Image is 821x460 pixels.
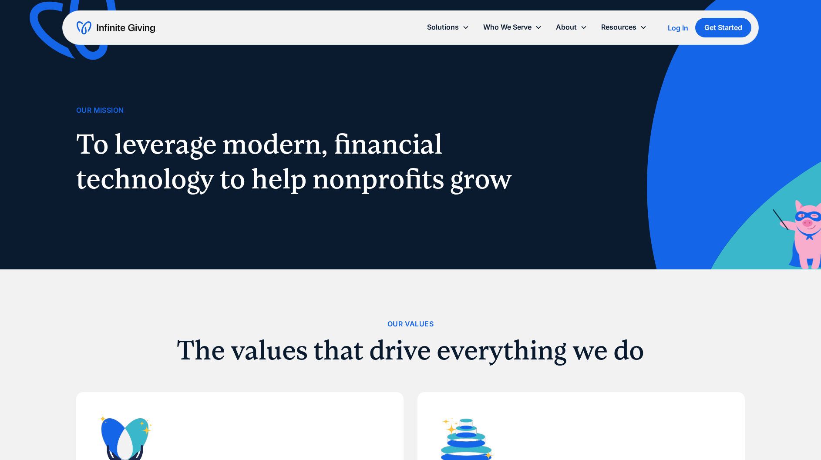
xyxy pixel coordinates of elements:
[420,18,476,37] div: Solutions
[387,318,434,330] div: Our Values
[76,337,745,364] h2: The values that drive everything we do
[476,18,549,37] div: Who We Serve
[695,18,751,37] a: Get Started
[76,127,522,196] h1: To leverage modern, financial technology to help nonprofits grow
[76,104,124,116] div: Our Mission
[556,21,577,33] div: About
[601,21,636,33] div: Resources
[668,23,688,33] a: Log In
[549,18,594,37] div: About
[668,24,688,31] div: Log In
[77,21,155,35] a: home
[594,18,654,37] div: Resources
[483,21,532,33] div: Who We Serve
[427,21,459,33] div: Solutions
